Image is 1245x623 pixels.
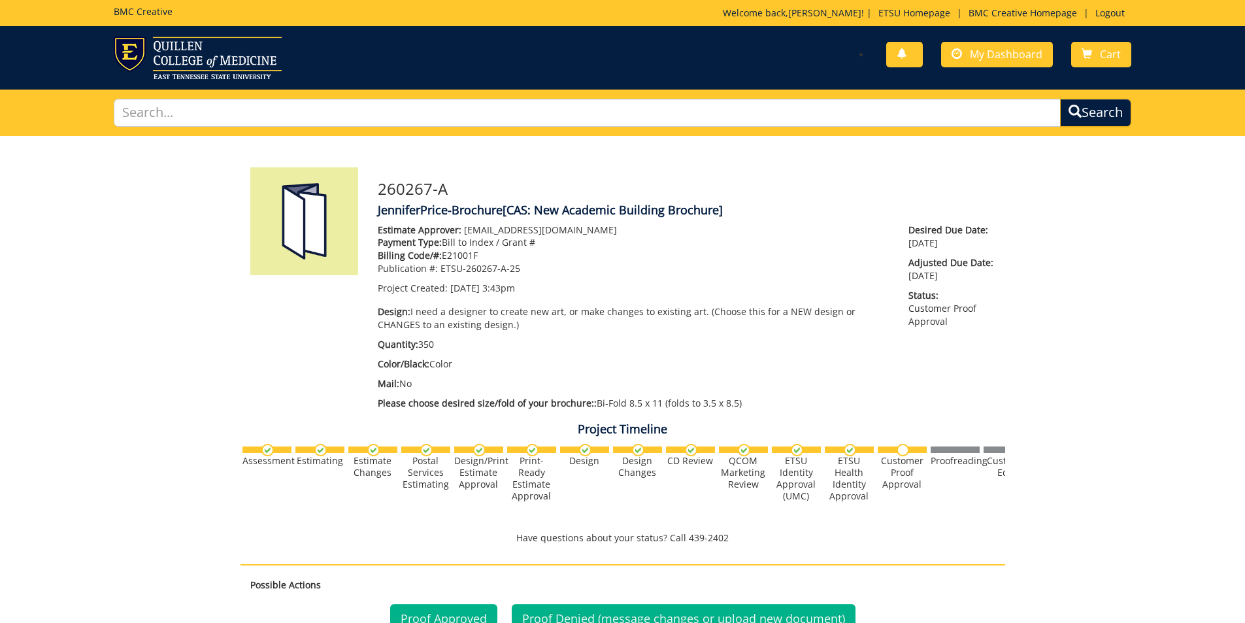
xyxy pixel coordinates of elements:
[250,579,321,591] strong: Possible Actions
[378,224,889,237] p: [EMAIL_ADDRESS][DOMAIN_NAME]
[348,455,397,479] div: Estimate Changes
[314,444,327,456] img: checkmark
[503,202,723,218] span: [CAS: New Academic Building Brochure]
[1071,42,1131,67] a: Cart
[454,455,503,490] div: Design/Print Estimate Approval
[378,377,399,390] span: Mail:
[378,338,418,350] span: Quantity:
[579,444,591,456] img: checkmark
[378,236,889,249] p: Bill to Index / Grant #
[970,47,1042,61] span: My Dashboard
[908,256,995,282] p: [DATE]
[114,7,173,16] h5: BMC Creative
[723,7,1131,20] p: Welcome back, ! | | |
[378,204,995,217] h4: JenniferPrice-Brochure
[450,282,515,294] span: [DATE] 3:43pm
[440,262,520,275] span: ETSU-260267-A-25
[772,455,821,502] div: ETSU Identity Approval (UMC)
[401,455,450,490] div: Postal Services Estimating
[666,455,715,467] div: CD Review
[378,377,889,390] p: No
[378,249,442,261] span: Billing Code/#:
[738,444,750,456] img: checkmark
[378,305,889,331] p: I need a designer to create new art, or make changes to existing art. (Choose this for a NEW desi...
[613,455,662,479] div: Design Changes
[632,444,644,456] img: checkmark
[378,397,597,409] span: Please choose desired size/fold of your brochure::
[378,358,889,371] p: Color
[719,455,768,490] div: QCOM Marketing Review
[844,444,856,456] img: checkmark
[250,167,358,275] img: Product featured image
[378,236,442,248] span: Payment Type:
[114,99,1061,127] input: Search...
[367,444,380,456] img: checkmark
[984,455,1033,479] div: Customer Edits
[560,455,609,467] div: Design
[378,282,448,294] span: Project Created:
[378,305,410,318] span: Design:
[908,224,995,250] p: [DATE]
[908,256,995,269] span: Adjusted Due Date:
[931,455,980,467] div: Proofreading
[261,444,274,456] img: checkmark
[685,444,697,456] img: checkmark
[908,224,995,237] span: Desired Due Date:
[378,262,438,275] span: Publication #:
[114,37,282,79] img: ETSU logo
[241,423,1005,436] h4: Project Timeline
[378,358,429,370] span: Color/Black:
[241,531,1005,545] p: Have questions about your status? Call 439-2402
[878,455,927,490] div: Customer Proof Approval
[1089,7,1131,19] a: Logout
[788,7,861,19] a: [PERSON_NAME]
[378,397,889,410] p: Bi-Fold 8.5 x 11 (folds to 3.5 x 8.5)
[378,224,461,236] span: Estimate Approver:
[962,7,1084,19] a: BMC Creative Homepage
[378,338,889,351] p: 350
[295,455,344,467] div: Estimating
[825,455,874,502] div: ETSU Health Identity Approval
[378,249,889,262] p: E21001F
[242,455,291,467] div: Assessment
[908,289,995,328] p: Customer Proof Approval
[507,455,556,502] div: Print-Ready Estimate Approval
[908,289,995,302] span: Status:
[1060,99,1131,127] button: Search
[1100,47,1121,61] span: Cart
[941,42,1053,67] a: My Dashboard
[473,444,486,456] img: checkmark
[897,444,909,456] img: no
[420,444,433,456] img: checkmark
[526,444,539,456] img: checkmark
[378,180,995,197] h3: 260267-A
[791,444,803,456] img: checkmark
[872,7,957,19] a: ETSU Homepage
